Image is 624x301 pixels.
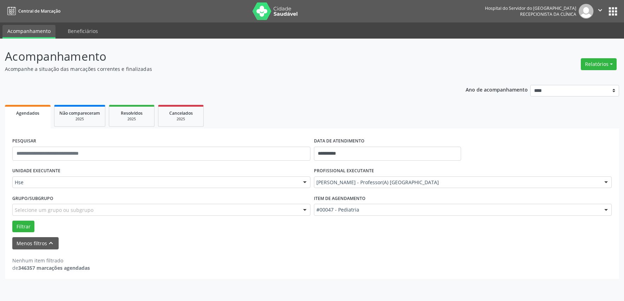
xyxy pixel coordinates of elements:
button: Relatórios [581,58,617,70]
div: 2025 [114,116,149,122]
a: Acompanhamento [2,25,55,39]
div: 2025 [59,116,100,122]
span: Hse [15,179,296,186]
strong: 346357 marcações agendadas [18,265,90,271]
span: [PERSON_NAME] - Professor(A) [GEOGRAPHIC_DATA] [316,179,598,186]
div: 2025 [163,116,198,122]
button: Filtrar [12,221,34,233]
p: Acompanhamento [5,48,435,65]
label: Item de agendamento [314,193,366,204]
span: Selecione um grupo ou subgrupo [15,206,93,214]
button: apps [607,5,619,18]
label: PESQUISAR [12,136,36,147]
img: img [579,4,593,19]
a: Beneficiários [63,25,103,37]
button: Menos filtroskeyboard_arrow_up [12,237,59,249]
span: Não compareceram [59,110,100,116]
label: Grupo/Subgrupo [12,193,53,204]
i: keyboard_arrow_up [47,239,55,247]
button:  [593,4,607,19]
p: Acompanhe a situação das marcações correntes e finalizadas [5,65,435,73]
span: Resolvidos [121,110,143,116]
div: Nenhum item filtrado [12,257,90,264]
a: Central de Marcação [5,5,60,17]
label: DATA DE ATENDIMENTO [314,136,364,147]
span: Recepcionista da clínica [520,11,576,17]
span: Cancelados [169,110,193,116]
p: Ano de acompanhamento [466,85,528,94]
div: Hospital do Servidor do [GEOGRAPHIC_DATA] [485,5,576,11]
div: de [12,264,90,272]
span: Central de Marcação [18,8,60,14]
span: Agendados [16,110,39,116]
label: UNIDADE EXECUTANTE [12,166,60,176]
span: #00047 - Pediatria [316,206,598,213]
i:  [596,6,604,14]
label: PROFISSIONAL EXECUTANTE [314,166,374,176]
